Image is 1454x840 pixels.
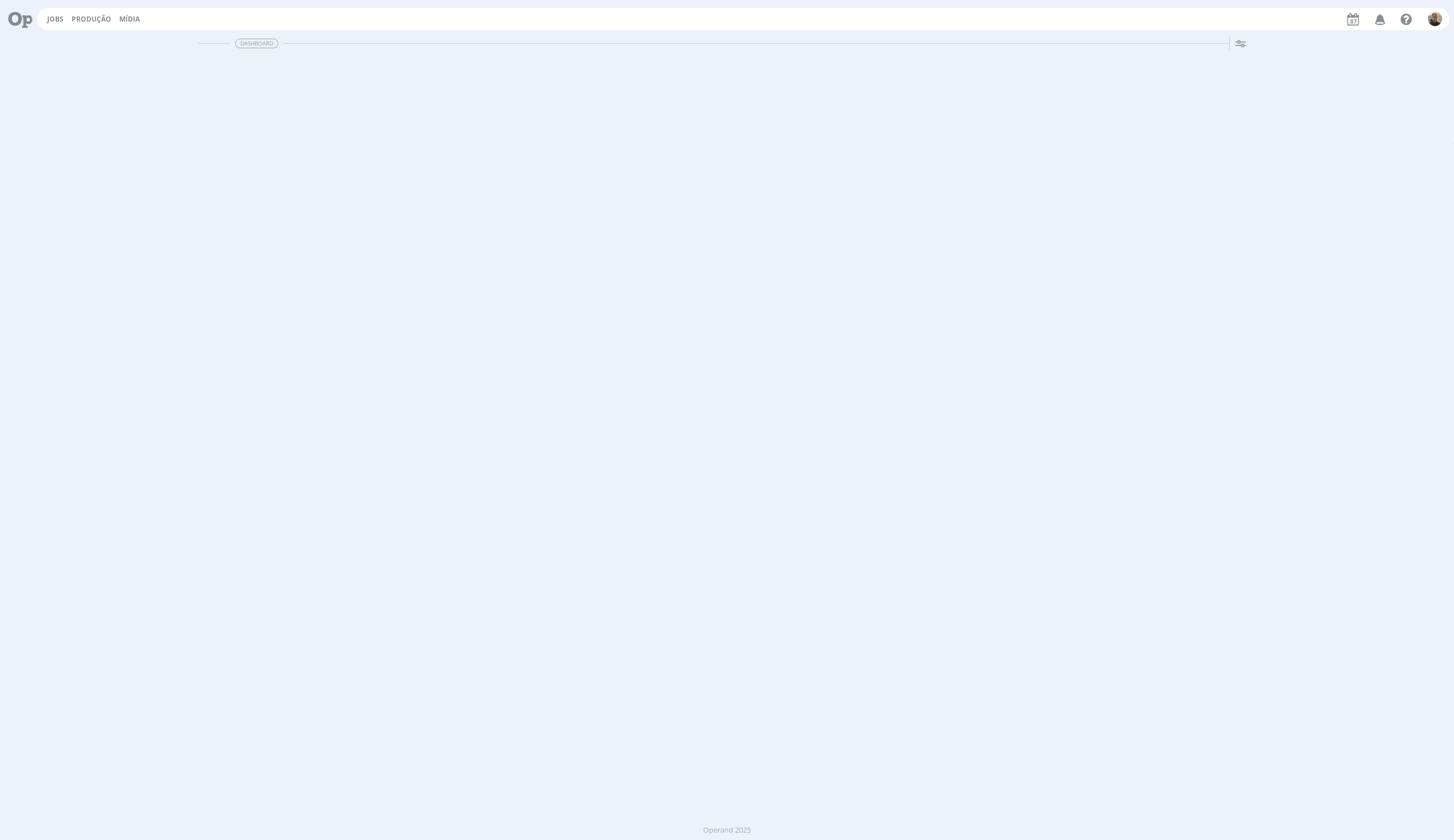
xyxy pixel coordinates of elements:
[68,15,115,24] button: Produção
[47,14,64,24] a: Jobs
[116,15,143,24] button: Mídia
[72,14,111,24] a: Produção
[119,14,140,24] a: Mídia
[44,15,67,24] button: Jobs
[1427,9,1443,29] button: R
[235,39,278,48] span: Dashboard
[1428,12,1442,26] img: R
